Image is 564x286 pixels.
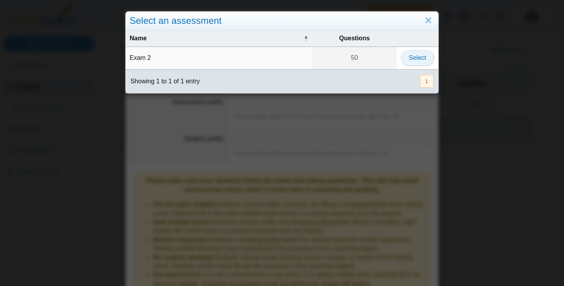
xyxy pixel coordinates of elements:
[126,12,438,30] div: Select an assessment
[316,34,392,43] span: Questions
[401,50,434,66] button: Select
[304,34,308,42] span: Name : Activate to invert sorting
[126,47,312,69] td: Exam 2
[422,14,434,27] a: Close
[312,47,396,69] a: 50
[419,75,434,88] nav: pagination
[130,34,302,43] span: Name
[420,75,434,88] button: 1
[409,54,426,61] span: Select
[126,70,200,93] div: Showing 1 to 1 of 1 entry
